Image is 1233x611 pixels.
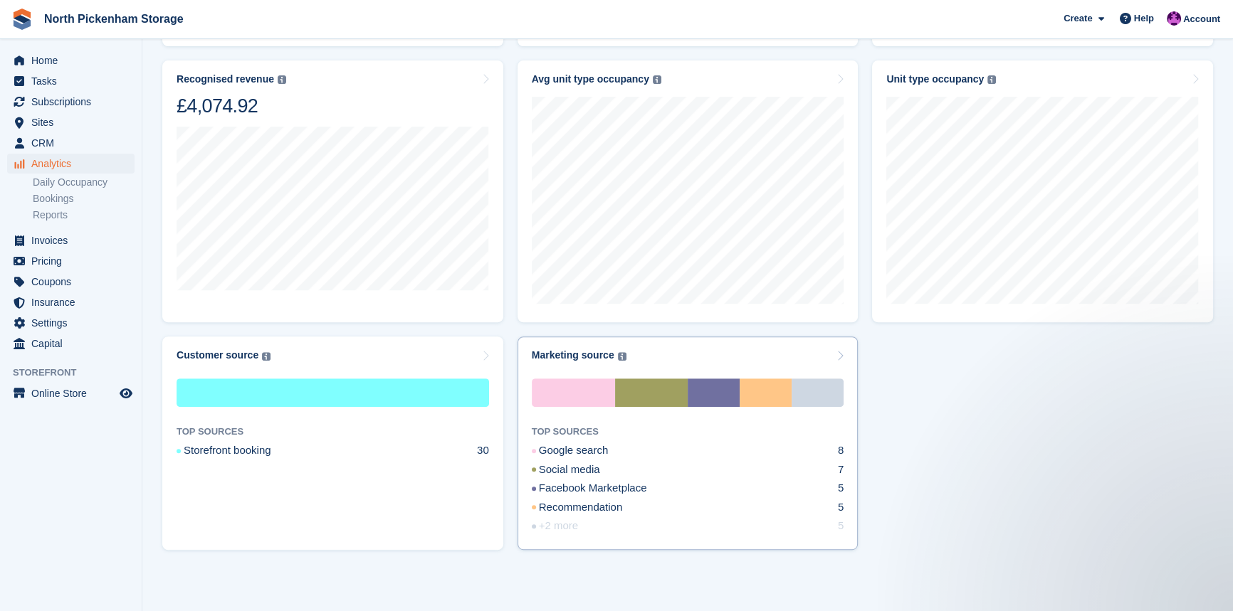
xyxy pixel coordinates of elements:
a: Preview store [117,385,135,402]
div: £4,074.92 [177,94,286,118]
a: menu [7,313,135,333]
a: Reports [33,208,135,222]
a: menu [7,383,135,403]
span: Settings [31,313,117,333]
div: Facebook Marketplace [688,378,740,407]
img: stora-icon-8386f47178a22dfd0bd8f6a31ec36ba5ce8667c1dd55bd0f319d3a0aa187defe.svg [11,9,33,30]
span: Home [31,51,117,70]
div: 30 [477,442,489,459]
a: menu [7,334,135,354]
span: Account [1183,12,1220,26]
div: Marketing source [532,349,614,361]
a: Daily Occupancy [33,176,135,189]
span: Coupons [31,272,117,292]
div: Recommendation [532,499,657,516]
span: Help [1134,11,1154,26]
div: +2 more [792,378,844,407]
div: Social media [532,462,634,478]
div: Google search [532,378,615,407]
a: menu [7,112,135,132]
a: menu [7,251,135,271]
div: 5 [838,499,844,516]
div: Customer source [177,349,258,361]
div: 5 [838,518,844,534]
div: Social media [615,378,688,407]
div: Storefront booking [177,442,305,459]
span: Subscriptions [31,92,117,112]
div: Facebook Marketplace [532,480,681,496]
span: Storefront [13,366,142,380]
div: Recognised revenue [177,73,274,85]
div: Avg unit type occupancy [532,73,649,85]
span: Pricing [31,251,117,271]
a: menu [7,71,135,91]
a: menu [7,230,135,250]
a: menu [7,133,135,153]
span: Analytics [31,154,117,174]
a: North Pickenham Storage [38,7,189,31]
span: Online Store [31,383,117,403]
img: icon-info-grey-7440780725fd019a000dd9b08b2336e03edf1995a4989e88bcd33f0948082b44.svg [653,75,661,84]
a: menu [7,92,135,112]
img: James Gulliver [1167,11,1181,26]
a: Bookings [33,192,135,206]
span: Invoices [31,230,117,250]
div: Google search [532,442,643,459]
span: Sites [31,112,117,132]
div: 5 [838,480,844,496]
a: menu [7,272,135,292]
span: Insurance [31,292,117,312]
div: Recommendation [740,378,792,407]
img: icon-info-grey-7440780725fd019a000dd9b08b2336e03edf1995a4989e88bcd33f0948082b44.svg [618,352,626,361]
div: Storefront booking [177,378,489,407]
a: menu [7,292,135,312]
div: TOP SOURCES [177,424,489,439]
div: 7 [838,462,844,478]
span: Capital [31,334,117,354]
span: Tasks [31,71,117,91]
a: menu [7,51,135,70]
div: TOP SOURCES [532,424,844,439]
span: Create [1064,11,1092,26]
span: CRM [31,133,117,153]
img: icon-info-grey-7440780725fd019a000dd9b08b2336e03edf1995a4989e88bcd33f0948082b44.svg [987,75,996,84]
img: icon-info-grey-7440780725fd019a000dd9b08b2336e03edf1995a4989e88bcd33f0948082b44.svg [278,75,286,84]
div: Unit type occupancy [886,73,984,85]
div: 8 [838,442,844,459]
div: +2 more [532,518,612,534]
img: icon-info-grey-7440780725fd019a000dd9b08b2336e03edf1995a4989e88bcd33f0948082b44.svg [262,352,271,361]
a: menu [7,154,135,174]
